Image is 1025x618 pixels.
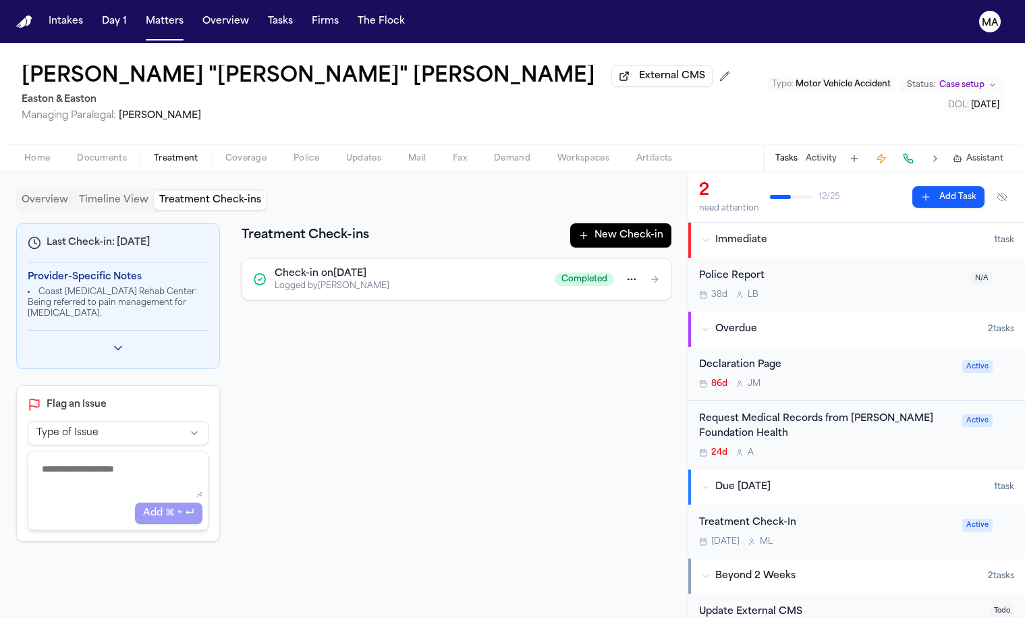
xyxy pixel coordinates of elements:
[699,203,759,214] div: need attention
[971,272,993,285] span: N/A
[715,480,771,494] span: Due [DATE]
[994,482,1014,493] span: 1 task
[119,111,201,121] span: [PERSON_NAME]
[154,191,267,210] button: Treatment Check-ins
[28,287,209,319] li: Coast [MEDICAL_DATA] Rehab Center: Being referred to pain management for [MEDICAL_DATA].
[28,397,209,413] h2: Flag an Issue
[699,515,954,531] div: Treatment Check-In
[22,92,736,108] h2: Easton & Easton
[16,16,32,28] a: Home
[748,289,758,300] span: L B
[772,80,794,88] span: Type :
[688,401,1025,470] div: Open task: Request Medical Records from Kaiser Foundation Health
[611,65,713,87] button: External CMS
[748,378,760,389] span: J M
[699,269,963,284] div: Police Report
[225,153,267,164] span: Coverage
[242,226,369,245] h2: Treatment Check-ins
[872,149,891,168] button: Create Immediate Task
[688,470,1025,505] button: Due [DATE]1task
[275,267,389,281] p: Check-in on [DATE]
[962,360,993,373] span: Active
[154,153,198,164] span: Treatment
[711,289,727,300] span: 38d
[688,223,1025,258] button: Immediate1task
[408,153,426,164] span: Mail
[77,153,127,164] span: Documents
[699,180,759,202] div: 2
[555,273,614,286] span: Completed
[962,519,993,532] span: Active
[494,153,530,164] span: Demand
[96,9,132,34] button: Day 1
[982,18,999,28] text: MA
[688,559,1025,594] button: Beyond 2 Weeks2tasks
[688,347,1025,401] div: Open task: Declaration Page
[197,9,254,34] button: Overview
[28,271,209,284] h5: Provider-Specific Notes
[775,153,798,164] button: Tasks
[688,312,1025,347] button: Overdue2tasks
[352,9,410,34] a: The Flock
[22,111,116,121] span: Managing Paralegal:
[900,77,1003,93] button: Change status from Case setup
[43,9,88,34] button: Intakes
[688,258,1025,311] div: Open task: Police Report
[275,281,389,291] p: Logged by [PERSON_NAME]
[994,235,1014,246] span: 1 task
[768,78,895,91] button: Edit Type: Motor Vehicle Accident
[28,235,150,251] h2: Last Check-in: [DATE]
[557,153,609,164] span: Workspaces
[699,358,954,373] div: Declaration Page
[74,191,154,210] button: Timeline View
[711,447,727,458] span: 24d
[939,80,985,90] span: Case setup
[944,99,1003,112] button: Edit DOL: 2025-03-23
[22,65,595,89] h1: [PERSON_NAME] "[PERSON_NAME]" [PERSON_NAME]
[948,101,969,109] span: DOL :
[636,153,673,164] span: Artifacts
[453,153,467,164] span: Fax
[24,153,50,164] span: Home
[988,571,1014,582] span: 2 task s
[715,233,767,247] span: Immediate
[971,101,999,109] span: [DATE]
[715,322,757,336] span: Overdue
[715,569,796,583] span: Beyond 2 Weeks
[570,223,671,248] button: New Check-in
[990,186,1014,208] button: Hide completed tasks (⌘⇧H)
[711,536,740,547] span: [DATE]
[16,16,32,28] img: Finch Logo
[711,378,727,389] span: 86d
[688,505,1025,558] div: Open task: Treatment Check-In
[962,414,993,427] span: Active
[796,80,891,88] span: Motor Vehicle Accident
[619,267,644,291] button: More actions
[294,153,319,164] span: Police
[988,324,1014,335] span: 2 task s
[262,9,298,34] button: Tasks
[16,191,74,210] button: Overview
[109,339,128,358] button: Toggle previous check-ins
[306,9,344,34] button: Firms
[760,536,773,547] span: M L
[912,186,985,208] button: Add Task
[819,192,840,202] span: 12 / 25
[845,149,864,168] button: Add Task
[22,65,595,89] button: Edit matter name
[140,9,189,34] button: Matters
[699,412,954,443] div: Request Medical Records from [PERSON_NAME] Foundation Health
[346,153,381,164] span: Updates
[242,258,671,300] div: Check-in on[DATE]Logged by[PERSON_NAME]CompletedMore actions
[748,447,754,458] span: A
[639,69,705,83] span: External CMS
[966,153,1003,164] span: Assistant
[806,153,837,164] button: Activity
[907,80,935,90] span: Status:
